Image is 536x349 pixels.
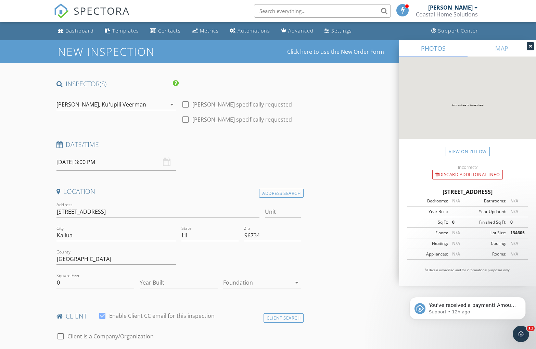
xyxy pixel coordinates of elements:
[409,219,448,225] div: Sq Ft:
[468,230,506,236] div: Lot Size:
[158,27,181,34] div: Contacts
[452,198,460,204] span: N/A
[416,11,478,18] div: Coastal Home Solutions
[452,240,460,246] span: N/A
[468,251,506,257] div: Rooms:
[399,164,536,170] div: Incorrect?
[56,140,301,149] h4: Date/Time
[468,240,506,247] div: Cooling:
[432,170,503,179] div: Discard Additional info
[67,333,154,340] label: Client is a Company/Organization
[446,147,490,156] a: View on Zillow
[506,219,526,225] div: 0
[468,209,506,215] div: Year Updated:
[278,25,316,37] a: Advanced
[192,101,292,108] label: [PERSON_NAME] specifically requested
[189,25,221,37] a: Metrics
[506,230,526,236] div: 134605
[452,230,460,236] span: N/A
[102,101,146,108] div: Kuʻupili Veerman
[65,27,94,34] div: Dashboard
[56,187,301,196] h4: Location
[192,116,292,123] label: [PERSON_NAME] specifically requested
[322,25,355,37] a: Settings
[227,25,273,37] a: Automations (Basic)
[56,312,301,321] h4: client
[438,27,478,34] div: Support Center
[510,240,518,246] span: N/A
[287,49,384,54] a: Click here to use the New Order Form
[513,326,529,342] iframe: Intercom live chat
[409,198,448,204] div: Bedrooms:
[259,189,304,198] div: Address Search
[56,154,176,171] input: Select date
[109,312,215,319] label: Enable Client CC email for this inspection
[399,40,468,57] a: PHOTOS
[429,25,481,37] a: Support Center
[468,40,536,57] a: MAP
[56,101,100,108] div: [PERSON_NAME],
[452,251,460,257] span: N/A
[168,100,176,109] i: arrow_drop_down
[147,25,183,37] a: Contacts
[254,4,391,18] input: Search everything...
[56,79,179,88] h4: INSPECTOR(S)
[74,3,130,18] span: SPECTORA
[510,198,518,204] span: N/A
[407,268,528,273] p: All data is unverified and for informational purposes only.
[331,27,352,34] div: Settings
[468,219,506,225] div: Finished Sq Ft:
[112,27,139,34] div: Templates
[468,198,506,204] div: Bathrooms:
[527,326,535,331] span: 11
[399,283,536,331] iframe: Intercom notifications message
[407,188,528,196] div: [STREET_ADDRESS]
[409,240,448,247] div: Heating:
[58,46,209,58] h1: New Inspection
[55,25,97,37] a: Dashboard
[409,209,448,215] div: Year Built:
[409,230,448,236] div: Floors:
[293,278,301,287] i: arrow_drop_down
[409,251,448,257] div: Appliances:
[399,57,536,155] img: streetview
[510,209,518,214] span: N/A
[54,3,69,18] img: The Best Home Inspection Software - Spectora
[54,9,130,24] a: SPECTORA
[288,27,314,34] div: Advanced
[510,251,518,257] span: N/A
[238,27,270,34] div: Automations
[200,27,219,34] div: Metrics
[428,4,473,11] div: [PERSON_NAME]
[264,313,304,323] div: Client Search
[448,219,468,225] div: 0
[102,25,142,37] a: Templates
